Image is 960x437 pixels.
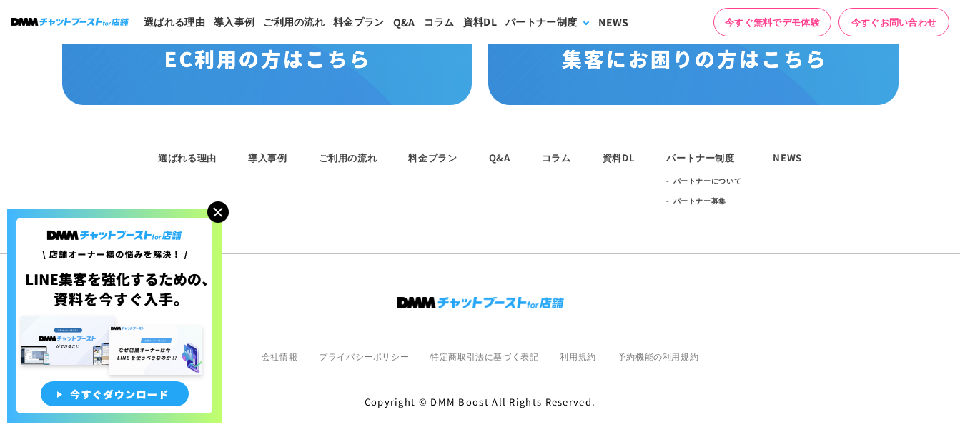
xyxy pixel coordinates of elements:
a: NEWS [773,151,802,164]
a: 料金プラン [408,151,457,164]
a: 今すぐお問い合わせ [838,8,949,36]
img: ロゴ [11,18,129,26]
a: 今すぐ無料でデモ体験 [713,8,831,36]
a: パートナーについて [673,171,742,191]
img: 店舗オーナー様の悩みを解決!LINE集客を狂化するための資料を今すぐ入手! [7,209,222,423]
a: パートナー募集 [673,191,727,211]
a: 資料DL [603,151,635,164]
img: ロゴ [397,297,564,308]
a: 店舗オーナー様の悩みを解決!LINE集客を狂化するための資料を今すぐ入手! [7,209,222,226]
a: ご利用の流れ [319,151,377,164]
a: 特定商取引法に基づく表記 [430,350,538,362]
a: 選ばれる理由 [158,151,217,164]
div: パートナー制度 [666,151,741,165]
a: プライバシーポリシー [319,350,409,362]
a: 予約機能の利用規約 [618,350,698,362]
a: Q&A [489,151,510,164]
a: 会社情報 [262,350,297,362]
a: 利用規約 [560,350,595,362]
div: パートナー制度 [505,14,577,29]
a: コラム [542,151,571,164]
a: 導入事例 [248,151,287,164]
